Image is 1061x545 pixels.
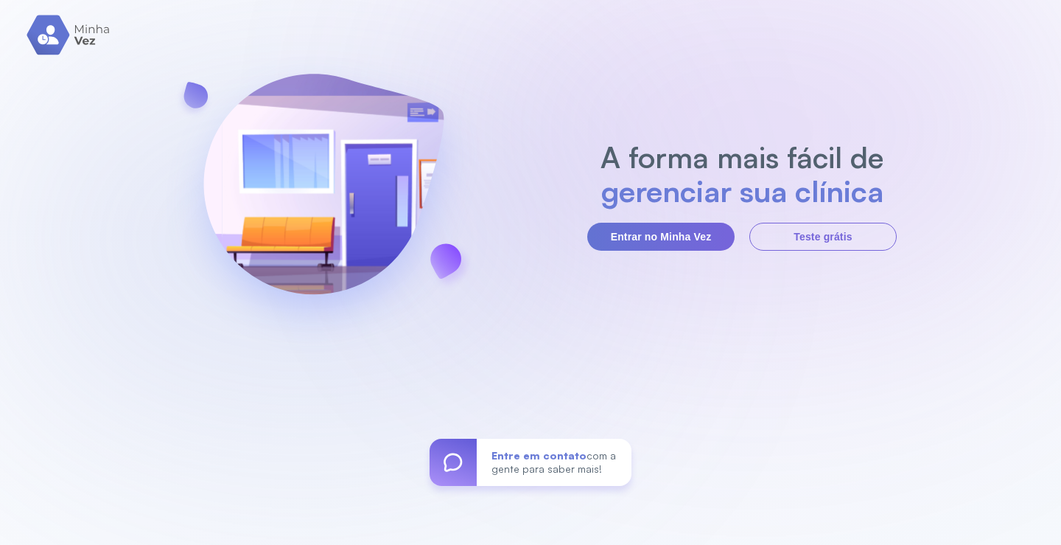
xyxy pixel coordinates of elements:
[430,439,631,486] a: Entre em contatocom a gente para saber mais!
[491,449,586,462] span: Entre em contato
[477,439,631,486] div: com a gente para saber mais!
[27,15,111,55] img: logo.svg
[593,140,892,174] h2: A forma mais fácil de
[164,35,483,355] img: banner-login.svg
[587,223,735,251] button: Entrar no Minha Vez
[749,223,897,251] button: Teste grátis
[593,174,892,208] h2: gerenciar sua clínica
